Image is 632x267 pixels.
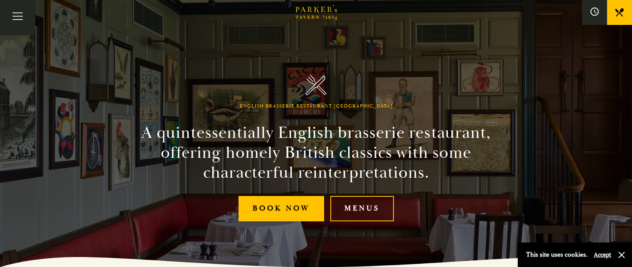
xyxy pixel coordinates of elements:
button: Accept [594,251,611,259]
img: Parker's Tavern Brasserie Cambridge [306,75,326,95]
a: Menus [330,196,394,221]
h2: A quintessentially English brasserie restaurant, offering homely British classics with some chara... [127,123,506,183]
a: Book Now [239,196,324,221]
button: Close and accept [617,251,626,259]
p: This site uses cookies. [526,249,588,261]
h1: English Brasserie Restaurant [GEOGRAPHIC_DATA] [240,103,393,109]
